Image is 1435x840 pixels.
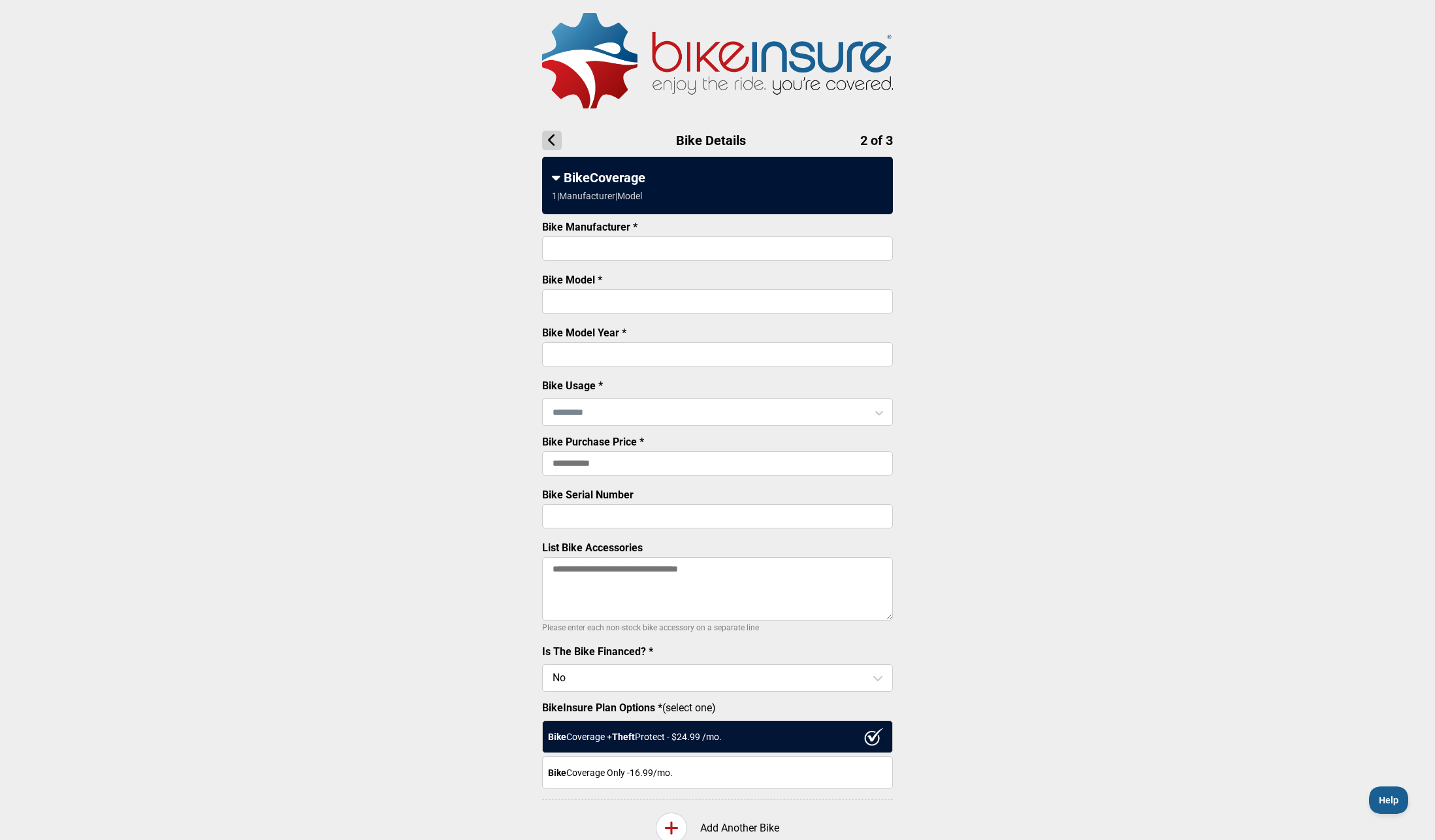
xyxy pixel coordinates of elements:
h1: Bike Details [542,131,893,150]
label: Is The Bike Financed? * [542,645,653,658]
div: Coverage Only - 16.99 /mo. [542,756,893,789]
strong: Bike [548,732,566,742]
label: Bike Model Year * [542,327,626,339]
img: ux1sgP1Haf775SAghJI38DyDlYP+32lKFAAAAAElFTkSuQmCC [864,728,884,746]
span: 2 of 3 [860,133,893,148]
label: (select one) [542,702,893,714]
label: Bike Usage * [542,380,603,392]
label: Bike Model * [542,274,602,286]
div: Coverage + Protect - $ 24.99 /mo. [542,720,893,753]
p: Please enter each non-stock bike accessory on a separate line [542,620,893,636]
label: Bike Manufacturer * [542,221,637,233]
iframe: Toggle Customer Support [1369,786,1409,814]
div: BikeCoverage [552,170,883,186]
label: List Bike Accessories [542,541,643,554]
strong: BikeInsure Plan Options * [542,702,662,714]
strong: Theft [612,732,635,742]
label: Bike Serial Number [542,489,634,501]
strong: Bike [548,767,566,778]
label: Bike Purchase Price * [542,436,644,448]
div: 1 | Manufacturer | Model [552,191,642,201]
